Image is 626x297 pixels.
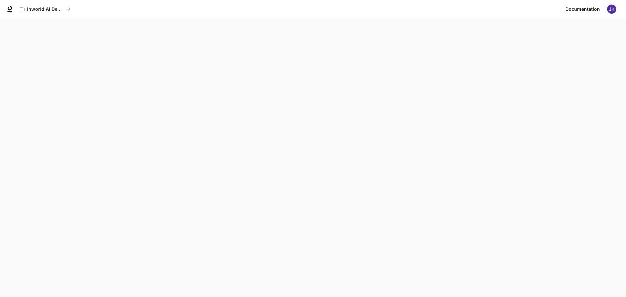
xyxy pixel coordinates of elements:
[565,5,600,13] span: Documentation
[17,3,74,16] button: All workspaces
[27,7,64,12] p: Inworld AI Demos
[563,3,603,16] a: Documentation
[605,3,618,16] button: User avatar
[607,5,616,14] img: User avatar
